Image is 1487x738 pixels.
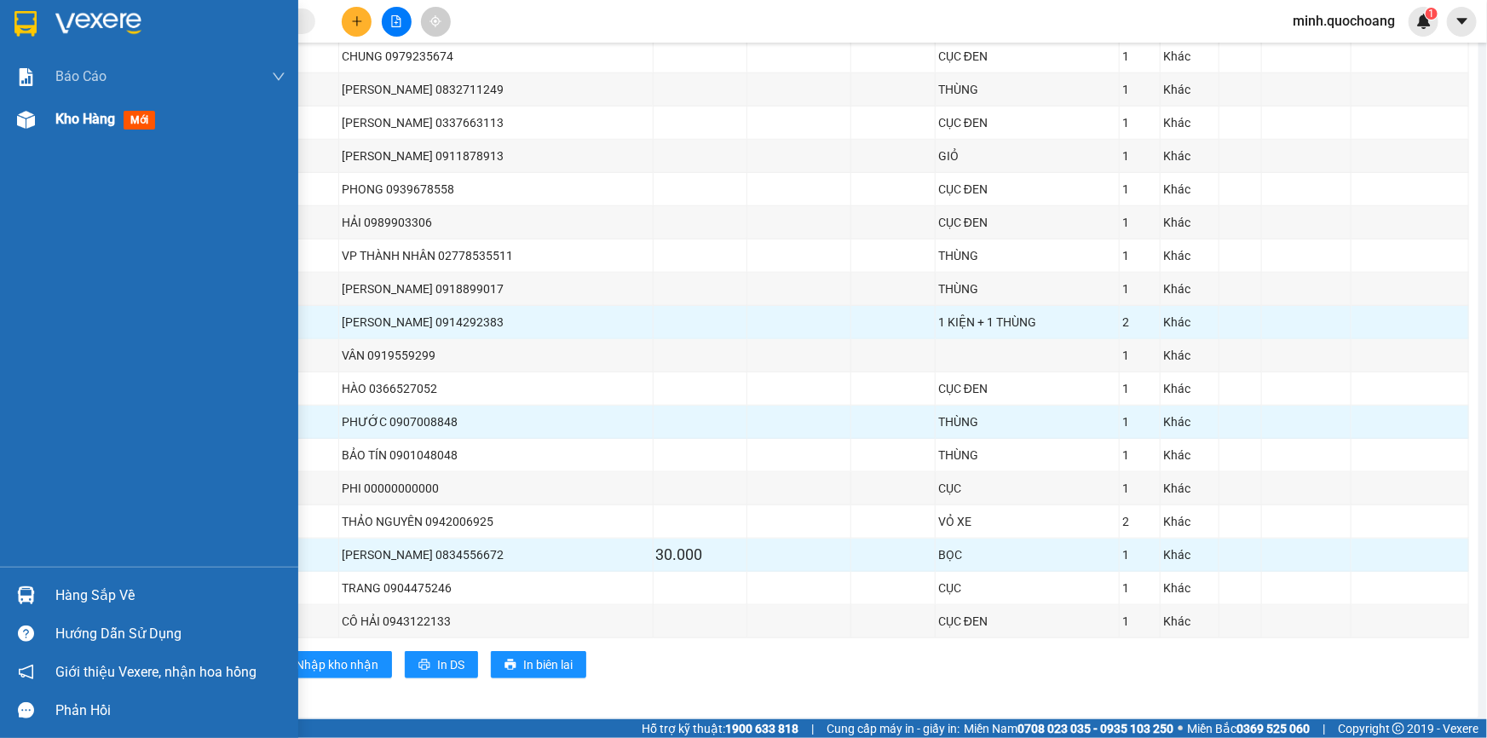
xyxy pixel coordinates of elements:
div: [PERSON_NAME] [14,14,151,53]
div: 1 [1122,412,1157,431]
div: 1 [1122,446,1157,464]
div: Khác [1163,180,1216,199]
div: CỤC ĐEN [938,612,1116,631]
div: THÙNG [938,80,1116,99]
span: Cung cấp máy in - giấy in: [827,719,960,738]
img: warehouse-icon [17,111,35,129]
div: Khác [1163,280,1216,298]
button: file-add [382,7,412,37]
div: Khác [1163,479,1216,498]
span: 1 [1428,8,1434,20]
div: CHUNG 0979235674 [342,47,650,66]
div: Khác [1163,512,1216,531]
button: caret-down [1447,7,1477,37]
div: THÙNG [938,412,1116,431]
div: 1 [1122,246,1157,265]
div: 1 [1122,113,1157,132]
div: Phản hồi [55,698,285,724]
div: Khác [1163,47,1216,66]
div: HÀO 0366527052 [342,379,650,398]
div: VÂN 0919559299 [342,346,650,365]
div: CỤC ĐEN [938,379,1116,398]
div: 1 [1122,280,1157,298]
span: In biên lai [523,655,573,674]
span: Báo cáo [55,66,107,87]
span: Nhận: [163,14,204,32]
div: 1 KIỆN + 1 THÙNG [938,313,1116,332]
div: CỤC ĐEN [938,47,1116,66]
span: | [1323,719,1325,738]
div: CỤC ĐEN [938,113,1116,132]
div: VỎ XE [938,512,1116,531]
span: copyright [1392,723,1404,735]
div: [PERSON_NAME] 0832711249 [342,80,650,99]
div: Khác [1163,579,1216,597]
button: printerIn DS [405,651,478,678]
span: Miền Bắc [1187,719,1310,738]
div: GIỎ [938,147,1116,165]
span: down [272,70,285,84]
img: warehouse-icon [17,586,35,604]
div: Khác [1163,446,1216,464]
div: Hàng sắp về [55,583,285,608]
span: printer [418,659,430,672]
div: 1 [1122,213,1157,232]
div: 1 [1122,147,1157,165]
div: Khác [1163,612,1216,631]
div: THÙNG [938,446,1116,464]
div: CỤC [938,479,1116,498]
div: PHONG 0939678558 [342,180,650,199]
div: CHỢ ĐẤT SÉT LẤP VÒ ĐT [14,118,151,159]
strong: 0708 023 035 - 0935 103 250 [1017,722,1173,735]
div: PHI 00000000000 [342,479,650,498]
span: Miền Nam [964,719,1173,738]
div: CỤC ĐEN [938,213,1116,232]
div: CÔ HẢI 0943122133 [342,612,650,631]
span: file-add [390,15,402,27]
span: | [811,719,814,738]
div: 1 [1122,47,1157,66]
div: THẢO NGUYÊN 0942006925 [342,512,650,531]
div: BỌC [938,545,1116,564]
div: Khác [1163,346,1216,365]
button: downloadNhập kho nhận [263,651,392,678]
span: Hỗ trợ kỹ thuật: [642,719,798,738]
button: plus [342,7,372,37]
span: plus [351,15,363,27]
div: 1 [1122,80,1157,99]
div: Khác [1163,545,1216,564]
div: 1 [1122,379,1157,398]
div: CỤC [938,579,1116,597]
strong: 1900 633 818 [725,722,798,735]
div: Khác [1163,147,1216,165]
div: THÙNG [938,246,1116,265]
img: icon-new-feature [1416,14,1432,29]
div: 1 [1122,579,1157,597]
div: [GEOGRAPHIC_DATA] [163,14,336,53]
span: Giới thiệu Vexere, nhận hoa hồng [55,661,256,683]
span: ⚪️ [1178,725,1183,732]
img: solution-icon [17,68,35,86]
button: printerIn biên lai [491,651,586,678]
div: Khác [1163,412,1216,431]
div: [PERSON_NAME] 0337663113 [342,113,650,132]
div: HẢI 0989903306 [342,213,650,232]
div: THÙNG [938,280,1116,298]
div: 2 [1122,313,1157,332]
div: PHƯỚC 0907008848 [342,412,650,431]
span: mới [124,111,155,130]
div: 30.000 [656,543,744,567]
div: 1 [1122,180,1157,199]
span: Kho hàng [55,111,115,127]
strong: 0369 525 060 [1236,722,1310,735]
div: [PERSON_NAME] [163,53,336,73]
span: minh.quochoang [1279,10,1409,32]
div: CỤC ĐEN [938,180,1116,199]
span: message [18,702,34,718]
div: BẢO TÍN 0901048048 [342,446,650,464]
span: question-circle [18,626,34,642]
div: 1 [1122,612,1157,631]
div: [PERSON_NAME] 0834556672 [342,545,650,564]
span: Nhập kho nhận [296,655,378,674]
div: [PERSON_NAME] 0918899017 [342,280,650,298]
